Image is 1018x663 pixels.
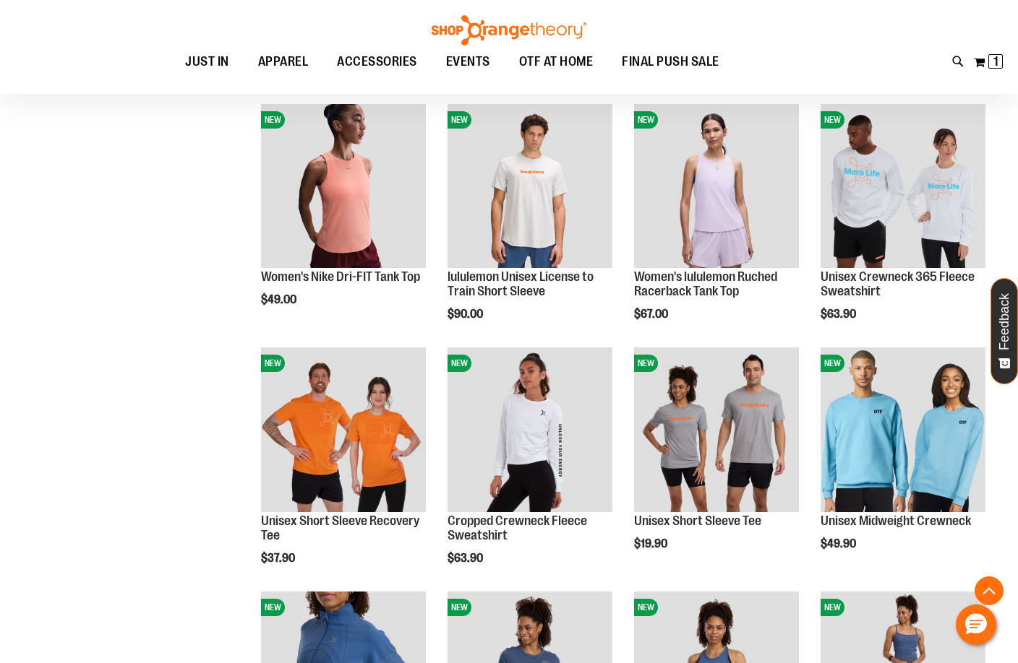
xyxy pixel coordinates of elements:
a: APPAREL [244,45,323,79]
span: NEW [821,599,844,616]
a: OTF AT HOME [505,45,608,79]
div: product [627,97,806,357]
span: 1 [993,54,998,69]
span: NEW [634,599,658,616]
div: product [813,97,993,357]
span: ACCESSORIES [337,45,417,78]
button: Back To Top [975,576,1004,605]
span: $49.90 [821,537,858,550]
div: product [440,97,620,357]
span: NEW [261,111,285,129]
div: product [627,340,806,587]
img: Shop Orangetheory [429,15,589,45]
span: NEW [448,355,471,372]
a: JUST IN [171,45,244,78]
span: Feedback [998,293,1011,350]
span: NEW [261,355,285,372]
img: Unisex Crewneck 365 Fleece Sweatshirt [821,104,985,269]
img: Women's lululemon Ruched Racerback Tank Top [634,104,799,269]
a: Unisex Midweight Crewneck [821,513,971,528]
a: Women's Nike Dri-FIT Tank TopNEW [261,104,426,271]
a: lululemon Unisex License to Train Short SleeveNEW [448,104,612,271]
a: EVENTS [432,45,505,79]
a: Women's lululemon Ruched Racerback Tank Top [634,269,777,298]
span: JUST IN [185,45,229,78]
div: product [440,340,620,601]
span: $19.90 [634,537,670,550]
a: Unisex Short Sleeve Tee [634,513,761,528]
span: NEW [634,111,658,129]
span: NEW [448,599,471,616]
span: NEW [821,355,844,372]
span: NEW [821,111,844,129]
span: $49.00 [261,293,299,306]
img: Unisex Midweight Crewneck [821,347,985,512]
span: $67.00 [634,308,670,321]
a: Women's Nike Dri-FIT Tank Top [261,269,420,284]
span: $63.90 [821,308,858,321]
span: APPAREL [258,45,309,78]
img: Unisex Short Sleeve Tee [634,347,799,512]
a: Unisex Short Sleeve TeeNEW [634,347,799,514]
img: Women's Nike Dri-FIT Tank Top [261,104,426,269]
button: Feedback - Show survey [991,278,1018,384]
a: Unisex Midweight CrewneckNEW [821,347,985,514]
div: product [254,97,433,344]
span: $90.00 [448,308,485,321]
a: Cropped Crewneck Fleece SweatshirtNEW [448,347,612,514]
div: product [254,340,433,601]
a: Cropped Crewneck Fleece Sweatshirt [448,513,587,542]
span: FINAL PUSH SALE [622,45,719,78]
span: EVENTS [446,45,490,78]
span: OTF AT HOME [519,45,594,78]
span: $63.90 [448,552,485,565]
span: NEW [261,599,285,616]
button: Hello, have a question? Let’s chat. [956,604,996,645]
span: NEW [634,355,658,372]
a: Unisex Short Sleeve Recovery TeeNEW [261,347,426,514]
a: Unisex Crewneck 365 Fleece SweatshirtNEW [821,104,985,271]
a: lululemon Unisex License to Train Short Sleeve [448,269,594,298]
div: product [813,340,993,587]
span: NEW [448,111,471,129]
a: Unisex Crewneck 365 Fleece Sweatshirt [821,269,975,298]
img: Cropped Crewneck Fleece Sweatshirt [448,347,612,512]
img: Unisex Short Sleeve Recovery Tee [261,347,426,512]
a: Unisex Short Sleeve Recovery Tee [261,513,419,542]
span: $37.90 [261,552,297,565]
a: Women's lululemon Ruched Racerback Tank TopNEW [634,104,799,271]
a: ACCESSORIES [322,45,432,79]
img: lululemon Unisex License to Train Short Sleeve [448,104,612,269]
a: FINAL PUSH SALE [607,45,734,79]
